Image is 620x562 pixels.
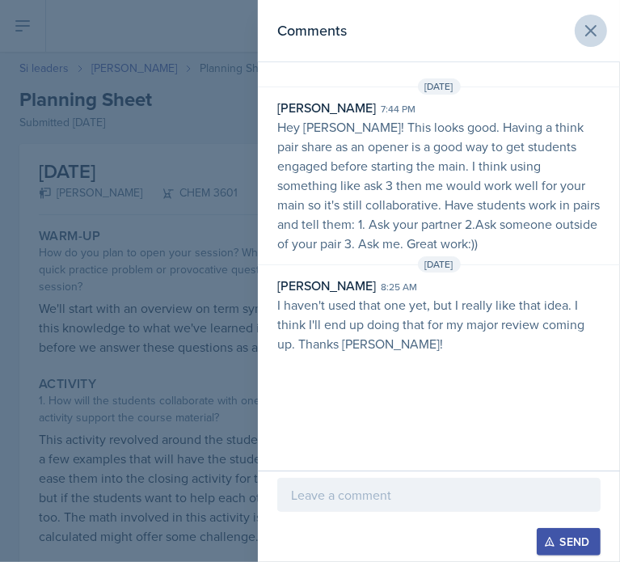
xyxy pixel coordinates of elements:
span: [DATE] [418,256,461,273]
span: [DATE] [418,78,461,95]
div: [PERSON_NAME] [277,98,376,117]
div: 8:25 am [381,280,417,294]
p: I haven't used that one yet, but I really like that idea. I think I'll end up doing that for my m... [277,295,601,353]
h2: Comments [277,19,347,42]
div: Send [547,535,590,548]
p: Hey [PERSON_NAME]! This looks good. Having a think pair share as an opener is a good way to get s... [277,117,601,253]
div: 7:44 pm [381,102,415,116]
div: [PERSON_NAME] [277,276,376,295]
button: Send [537,528,601,556]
